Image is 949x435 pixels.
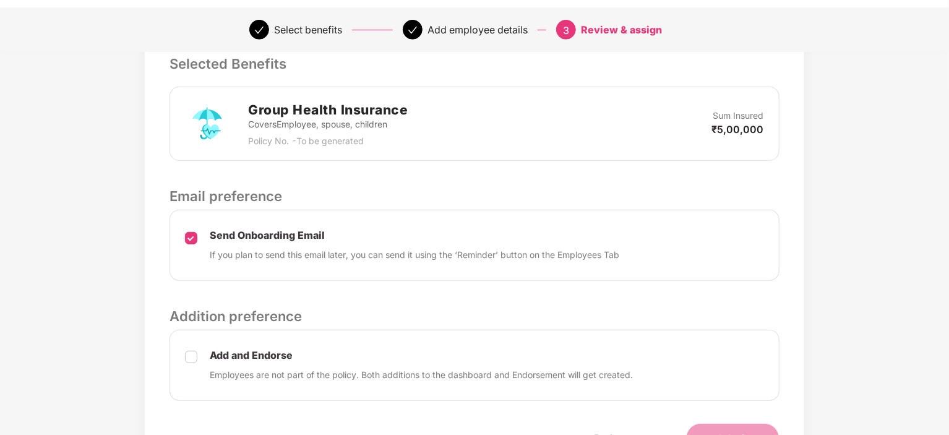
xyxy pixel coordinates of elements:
h2: Group Health Insurance [248,100,408,120]
p: Send Onboarding Email [210,229,619,242]
div: Review & assign [581,20,662,40]
p: Email preference [170,186,779,207]
p: Add and Endorse [210,349,633,362]
span: check [408,25,418,35]
p: Addition preference [170,306,779,327]
p: Policy No. - To be generated [248,134,408,148]
img: svg+xml;base64,PHN2ZyB4bWxucz0iaHR0cDovL3d3dy53My5vcmcvMjAwMC9zdmciIHdpZHRoPSI3MiIgaGVpZ2h0PSI3Mi... [185,101,230,146]
p: Covers Employee, spouse, children [248,118,408,131]
p: Employees are not part of the policy. Both additions to the dashboard and Endorsement will get cr... [210,368,633,382]
p: ₹5,00,000 [712,123,764,136]
p: Sum Insured [713,109,764,123]
span: 3 [563,24,569,37]
span: check [254,25,264,35]
p: If you plan to send this email later, you can send it using the ‘Reminder’ button on the Employee... [210,248,619,262]
div: Add employee details [427,20,528,40]
p: Selected Benefits [170,53,779,74]
div: Select benefits [274,20,342,40]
